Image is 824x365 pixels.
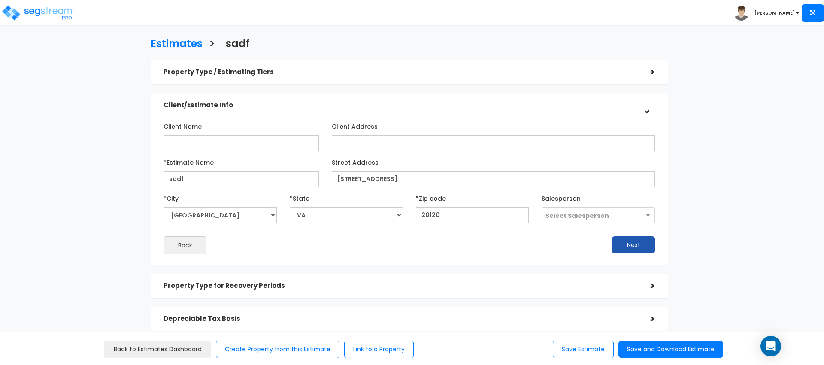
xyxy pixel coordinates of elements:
[219,30,250,56] a: sadf
[209,38,215,51] h3: >
[164,282,638,290] h5: Property Type for Recovery Periods
[226,38,250,51] h3: sadf
[290,191,309,203] label: *State
[216,341,339,358] button: Create Property from this Estimate
[164,69,638,76] h5: Property Type / Estimating Tiers
[639,97,653,114] div: >
[618,341,723,358] button: Save and Download Estimate
[164,315,638,323] h5: Depreciable Tax Basis
[734,6,749,21] img: avatar.png
[754,10,795,16] b: [PERSON_NAME]
[553,341,614,358] button: Save Estimate
[104,341,211,358] a: Back to Estimates Dashboard
[344,341,414,358] button: Link to a Property
[332,155,379,167] label: Street Address
[542,191,581,203] label: Salesperson
[164,155,214,167] label: *Estimate Name
[332,119,378,131] label: Client Address
[638,312,655,326] div: >
[164,236,206,254] button: Back
[545,211,609,220] span: Select Salesperson
[612,236,655,253] button: Next
[1,4,74,21] img: logo_pro_r.png
[164,102,638,109] h5: Client/Estimate Info
[164,191,179,203] label: *City
[638,66,655,79] div: >
[638,279,655,293] div: >
[151,38,203,51] h3: Estimates
[144,30,203,56] a: Estimates
[164,119,202,131] label: Client Name
[416,191,446,203] label: *Zip code
[760,336,781,356] div: Open Intercom Messenger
